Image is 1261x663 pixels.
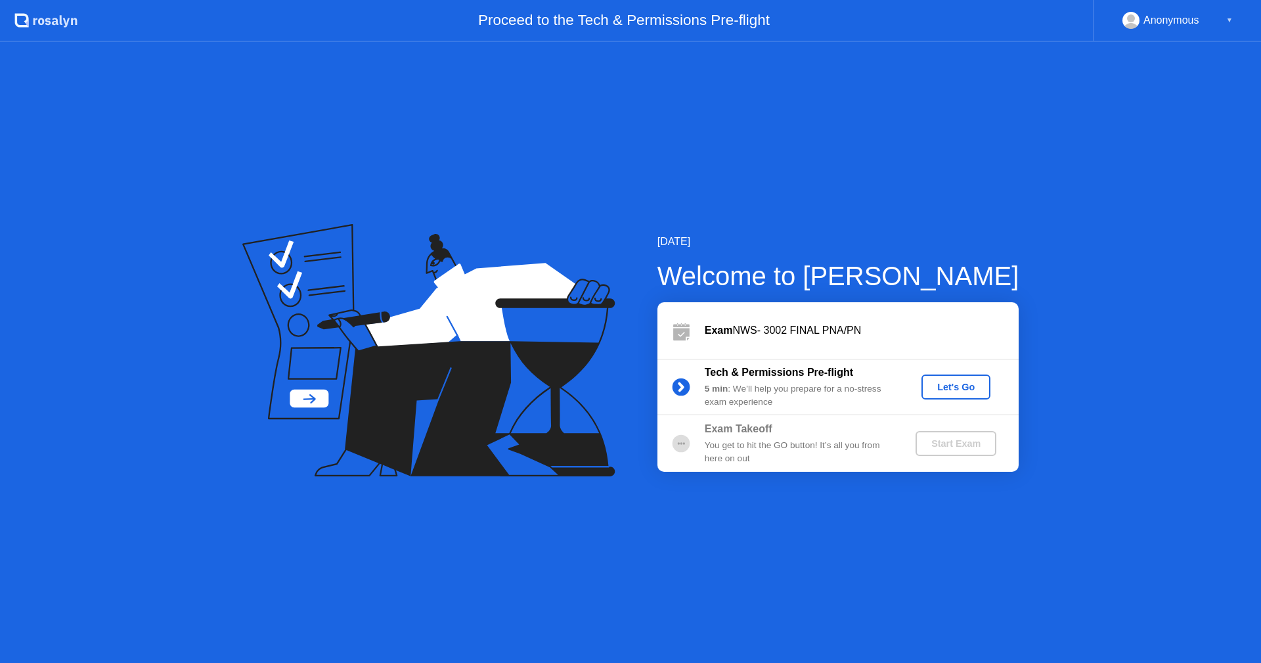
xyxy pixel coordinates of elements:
b: Tech & Permissions Pre-flight [705,367,853,378]
div: You get to hit the GO button! It’s all you from here on out [705,439,894,466]
b: Exam Takeoff [705,423,772,434]
div: ▼ [1226,12,1233,29]
div: Anonymous [1143,12,1199,29]
div: Welcome to [PERSON_NAME] [657,256,1019,296]
div: Start Exam [921,438,991,449]
button: Start Exam [916,431,996,456]
div: NWS- 3002 FINAL PNA/PN [705,323,1019,338]
div: : We’ll help you prepare for a no-stress exam experience [705,382,894,409]
button: Let's Go [921,375,990,400]
div: [DATE] [657,234,1019,250]
b: 5 min [705,384,728,394]
b: Exam [705,325,733,336]
div: Let's Go [927,382,985,392]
